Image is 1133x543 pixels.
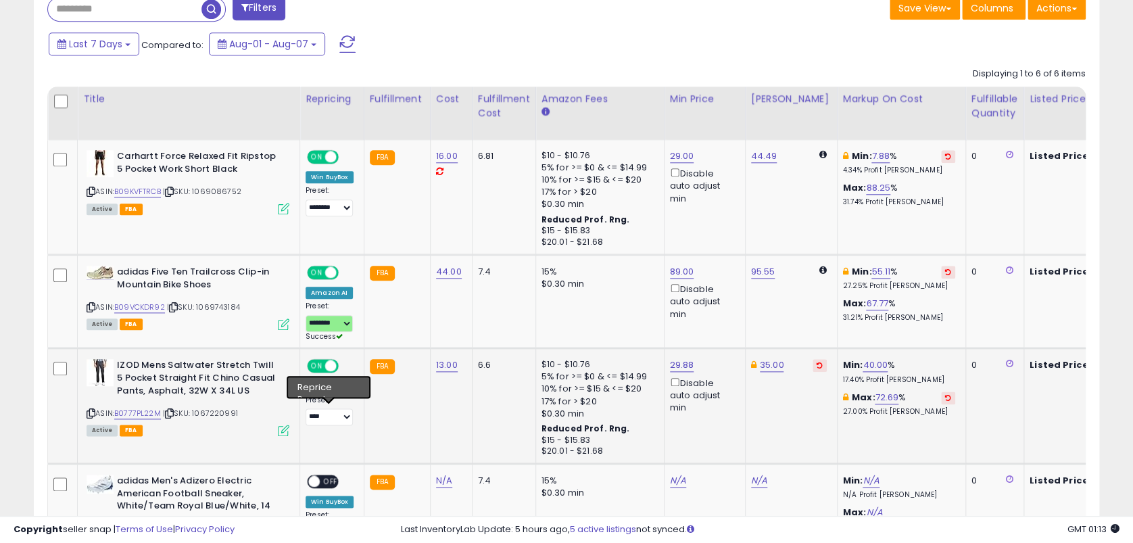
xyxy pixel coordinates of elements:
[87,266,114,279] img: 41SvlCXi83L._SL40_.jpg
[541,266,654,278] div: 15%
[866,297,888,310] a: 67.77
[87,204,118,215] span: All listings currently available for purchase on Amazon
[117,359,281,400] b: IZOD Mens Saltwater Stretch Twill 5 Pocket Straight Fit Chino Casual Pants, Asphalt, 32W X 34L US
[971,150,1013,162] div: 0
[971,359,1013,371] div: 0
[871,265,890,279] a: 55.11
[843,407,955,417] p: 27.00% Profit [PERSON_NAME]
[843,392,955,417] div: %
[306,331,343,341] span: Success
[87,318,118,330] span: All listings currently available for purchase on Amazon
[306,496,354,508] div: Win BuyBox
[843,266,955,291] div: %
[541,446,654,457] div: $20.01 - $21.68
[308,151,325,163] span: ON
[945,268,951,275] i: Revert to store-level Min Markup
[370,359,395,374] small: FBA
[852,391,875,404] b: Max:
[751,149,777,163] a: 44.49
[541,383,654,395] div: 10% for >= $15 & <= $20
[478,359,525,371] div: 6.6
[14,523,63,536] strong: Copyright
[163,186,241,197] span: | SKU: 1069086752
[843,267,848,276] i: This overrides the store level min markup for this listing
[570,523,636,536] a: 5 active listings
[370,150,395,165] small: FBA
[114,186,161,197] a: B09KVFTRCB
[1030,149,1091,162] b: Listed Price:
[871,149,890,163] a: 7.88
[1030,358,1091,371] b: Listed Price:
[670,281,735,321] div: Disable auto adjust min
[541,92,658,106] div: Amazon Fees
[306,396,354,426] div: Preset:
[866,181,890,195] a: 88.25
[436,474,452,488] a: N/A
[436,358,458,372] a: 13.00
[973,68,1086,80] div: Displaying 1 to 6 of 6 items
[751,265,775,279] a: 95.55
[945,394,951,401] i: Revert to store-level Max Markup
[541,106,550,118] small: Amazon Fees.
[843,182,955,207] div: %
[843,297,867,310] b: Max:
[852,149,872,162] b: Min:
[843,181,867,194] b: Max:
[49,32,139,55] button: Last 7 Days
[120,425,143,436] span: FBA
[843,358,863,371] b: Min:
[209,32,325,55] button: Aug-01 - Aug-07
[117,266,281,294] b: adidas Five Ten Trailcross Clip-in Mountain Bike Shoes
[87,475,114,494] img: 41pT1cqCGfL._SL40_.jpg
[843,281,955,291] p: 27.25% Profit [PERSON_NAME]
[843,150,955,175] div: %
[541,237,654,248] div: $20.01 - $21.68
[163,408,238,419] span: | SKU: 1067220991
[308,360,325,372] span: ON
[306,380,353,392] div: Amazon AI
[337,267,358,279] span: OFF
[541,186,654,198] div: 17% for > $20
[117,475,281,516] b: adidas Men's Adizero Electric American Football Sneaker, White/Team Royal Blue/White, 14
[670,149,694,163] a: 29.00
[751,360,756,369] i: This overrides the store level Dynamic Max Price for this listing
[541,359,654,371] div: $10 - $10.76
[819,266,826,275] i: Calculated using Dynamic Max Price.
[541,214,630,225] b: Reduced Prof. Rng.
[541,435,654,446] div: $15 - $15.83
[541,423,630,434] b: Reduced Prof. Rng.
[478,92,530,120] div: Fulfillment Cost
[971,1,1013,15] span: Columns
[670,92,740,106] div: Min Price
[971,266,1013,278] div: 0
[843,359,955,384] div: %
[971,92,1018,120] div: Fulfillable Quantity
[670,474,686,488] a: N/A
[401,523,1119,536] div: Last InventoryLab Update: 5 hours ago, not synced.
[541,475,654,487] div: 15%
[167,302,240,312] span: | SKU: 1069743184
[541,487,654,499] div: $0.30 min
[670,375,735,415] div: Disable auto adjust min
[306,302,354,341] div: Preset:
[541,174,654,186] div: 10% for >= $15 & <= $20
[306,287,353,299] div: Amazon AI
[370,266,395,281] small: FBA
[120,318,143,330] span: FBA
[843,166,955,175] p: 4.34% Profit [PERSON_NAME]
[541,371,654,383] div: 5% for >= $0 & <= $14.99
[541,198,654,210] div: $0.30 min
[1067,523,1119,536] span: 2025-08-15 01:13 GMT
[843,375,955,385] p: 17.40% Profit [PERSON_NAME]
[541,225,654,237] div: $15 - $15.83
[306,171,354,183] div: Win BuyBox
[87,425,118,436] span: All listings currently available for purchase on Amazon
[308,267,325,279] span: ON
[83,92,294,106] div: Title
[436,265,462,279] a: 44.00
[670,166,735,205] div: Disable auto adjust min
[843,474,863,487] b: Min:
[436,149,458,163] a: 16.00
[370,475,395,490] small: FBA
[843,92,960,106] div: Markup on Cost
